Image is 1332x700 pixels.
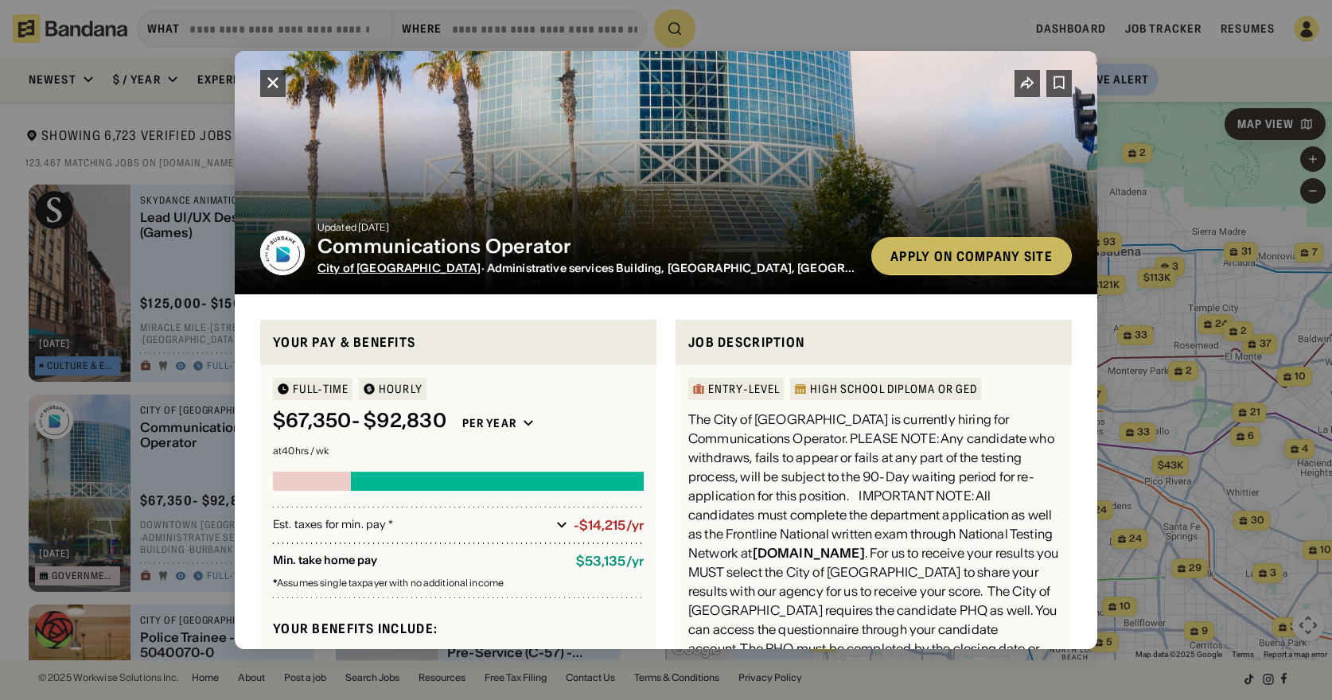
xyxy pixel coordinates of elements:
[890,250,1053,262] div: Apply on company site
[317,261,481,275] span: City of [GEOGRAPHIC_DATA]
[273,554,563,569] div: Min. take home pay
[688,410,1059,677] div: The City of [GEOGRAPHIC_DATA] is currently hiring for Communications Operator. PLEASE NOTE: Any c...
[273,620,644,637] div: Your benefits include:
[317,262,859,275] div: · Administrative services Building, [GEOGRAPHIC_DATA], [GEOGRAPHIC_DATA]
[260,231,305,275] img: City of Burbank logo
[273,446,644,456] div: at 40 hrs / wk
[753,545,865,561] a: [DOMAIN_NAME]
[574,518,644,533] div: -$14,215/yr
[293,383,349,395] div: Full-time
[576,554,644,569] div: $ 53,135 / yr
[273,332,644,352] div: Your pay & benefits
[379,383,423,395] div: HOURLY
[317,223,859,232] div: Updated [DATE]
[688,332,1059,352] div: Job Description
[810,383,977,395] div: High School Diploma or GED
[273,410,446,433] div: $ 67,350 - $92,830
[273,578,644,588] div: Assumes single taxpayer with no additional income
[317,235,859,259] div: Communications Operator
[290,648,390,661] div: Health insurance
[462,416,516,430] div: Per year
[273,517,550,533] div: Est. taxes for min. pay *
[708,383,780,395] div: Entry-Level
